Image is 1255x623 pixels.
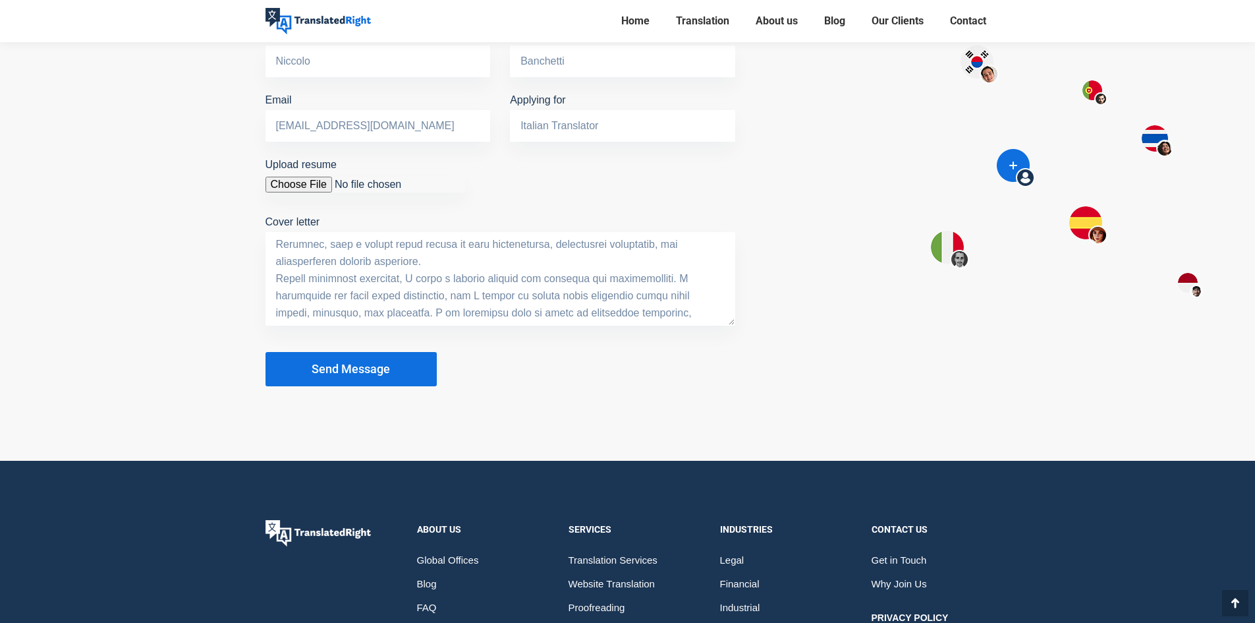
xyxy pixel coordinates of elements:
[720,549,744,572] span: Legal
[621,15,650,28] span: Home
[265,232,735,326] textarea: Cover letter
[265,23,735,386] form: Contact form
[720,572,760,596] span: Financial
[417,549,479,572] span: Global Offices
[569,572,687,596] a: Website Translation
[872,549,927,572] span: Get in Touch
[417,596,437,620] span: FAQ
[569,596,687,620] a: Proofreading
[872,549,990,572] a: Get in Touch
[417,549,536,572] a: Global Offices
[510,94,735,131] label: Applying for
[872,15,924,28] span: Our Clients
[569,520,687,539] div: Services
[872,520,990,539] div: Contact us
[510,30,735,67] label: Last Name
[756,15,798,28] span: About us
[510,45,735,77] input: Last Name
[265,352,437,386] button: Send Message
[569,596,625,620] span: Proofreading
[752,12,802,30] a: About us
[720,520,839,539] div: Industries
[265,8,371,34] img: Translated Right
[265,216,735,247] label: Cover letter
[265,110,491,142] input: Email
[824,15,845,28] span: Blog
[417,572,437,596] span: Blog
[265,177,465,193] input: Upload resume
[868,12,928,30] a: Our Clients
[950,15,986,28] span: Contact
[617,12,654,30] a: Home
[720,572,839,596] a: Financial
[720,596,839,620] a: Industrial
[672,12,733,30] a: Translation
[265,45,491,77] input: First Name
[720,596,760,620] span: Industrial
[872,572,927,596] span: Why Join Us
[312,363,390,376] span: Send Message
[569,549,657,572] span: Translation Services
[417,596,536,620] a: FAQ
[676,15,729,28] span: Translation
[510,110,735,142] input: Applying for
[265,94,491,131] label: Email
[720,549,839,572] a: Legal
[417,572,536,596] a: Blog
[569,572,655,596] span: Website Translation
[265,159,465,190] label: Upload resume
[569,549,687,572] a: Translation Services
[946,12,990,30] a: Contact
[265,30,491,67] label: First Name
[820,12,849,30] a: Blog
[417,520,536,539] div: About Us
[872,572,990,596] a: Why Join Us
